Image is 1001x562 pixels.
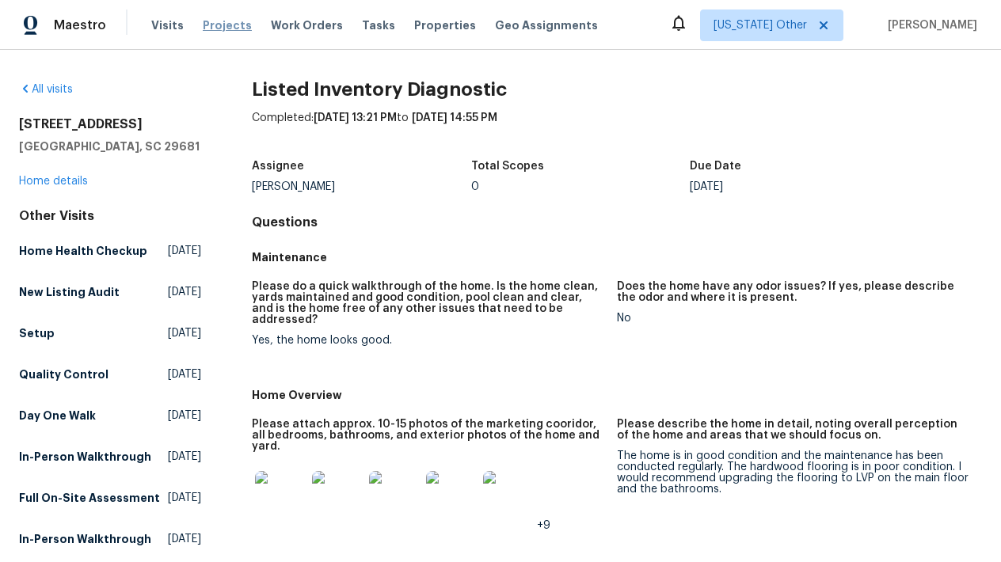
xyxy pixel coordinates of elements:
[19,360,201,389] a: Quality Control[DATE]
[19,84,73,95] a: All visits
[168,325,201,341] span: [DATE]
[19,278,201,306] a: New Listing Audit[DATE]
[617,313,969,324] div: No
[19,325,55,341] h5: Setup
[537,520,550,531] span: +9
[271,17,343,33] span: Work Orders
[19,139,201,154] h5: [GEOGRAPHIC_DATA], SC 29681
[19,176,88,187] a: Home details
[252,419,604,452] h5: Please attach approx. 10-15 photos of the marketing cooridor, all bedrooms, bathrooms, and exteri...
[19,490,160,506] h5: Full On-Site Assessment
[252,161,304,172] h5: Assignee
[471,181,690,192] div: 0
[252,181,470,192] div: [PERSON_NAME]
[168,531,201,547] span: [DATE]
[151,17,184,33] span: Visits
[690,181,908,192] div: [DATE]
[495,17,598,33] span: Geo Assignments
[362,20,395,31] span: Tasks
[19,531,151,547] h5: In-Person Walkthrough
[19,284,120,300] h5: New Listing Audit
[19,442,201,471] a: In-Person Walkthrough[DATE]
[19,208,201,224] div: Other Visits
[252,82,982,97] h2: Listed Inventory Diagnostic
[19,116,201,132] h2: [STREET_ADDRESS]
[19,408,96,423] h5: Day One Walk
[252,110,982,151] div: Completed: to
[54,17,106,33] span: Maestro
[881,17,977,33] span: [PERSON_NAME]
[617,281,969,303] h5: Does the home have any odor issues? If yes, please describe the odor and where it is present.
[471,161,544,172] h5: Total Scopes
[617,419,969,441] h5: Please describe the home in detail, noting overall perception of the home and areas that we shoul...
[252,249,982,265] h5: Maintenance
[414,17,476,33] span: Properties
[19,319,201,347] a: Setup[DATE]
[252,335,604,346] div: Yes, the home looks good.
[617,450,969,495] div: The home is in good condition and the maintenance has been conducted regularly. The hardwood floo...
[168,449,201,465] span: [DATE]
[252,387,982,403] h5: Home Overview
[19,484,201,512] a: Full On-Site Assessment[DATE]
[412,112,497,123] span: [DATE] 14:55 PM
[690,161,741,172] h5: Due Date
[252,281,604,325] h5: Please do a quick walkthrough of the home. Is the home clean, yards maintained and good condition...
[714,17,807,33] span: [US_STATE] Other
[314,112,397,123] span: [DATE] 13:21 PM
[168,284,201,300] span: [DATE]
[168,490,201,506] span: [DATE]
[19,525,201,553] a: In-Person Walkthrough[DATE]
[168,408,201,423] span: [DATE]
[168,243,201,259] span: [DATE]
[252,215,982,230] h4: Questions
[168,366,201,382] span: [DATE]
[19,243,147,259] h5: Home Health Checkup
[19,366,108,382] h5: Quality Control
[19,449,151,465] h5: In-Person Walkthrough
[19,237,201,265] a: Home Health Checkup[DATE]
[203,17,252,33] span: Projects
[19,401,201,430] a: Day One Walk[DATE]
